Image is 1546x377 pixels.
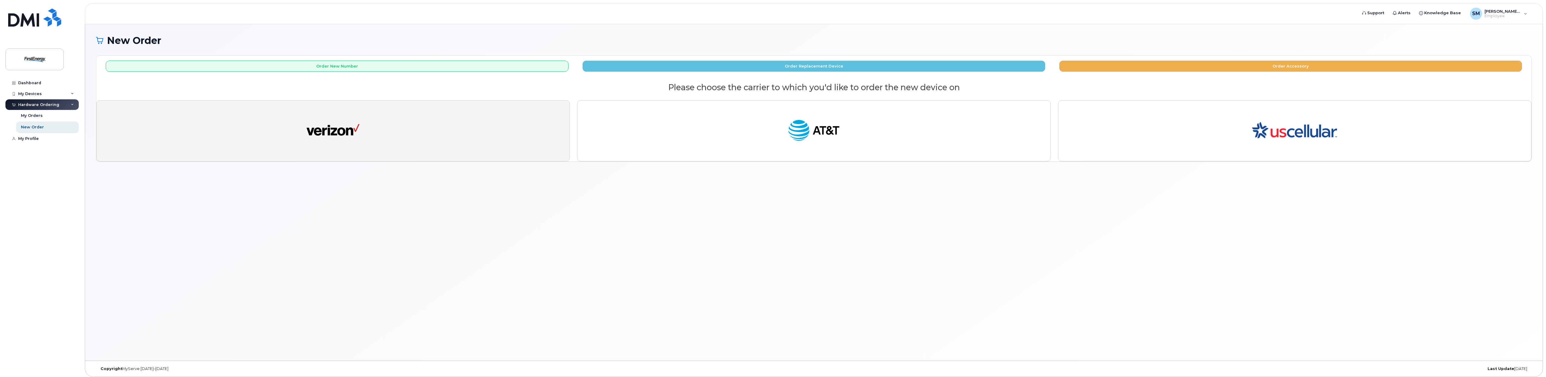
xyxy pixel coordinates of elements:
[101,366,122,371] strong: Copyright
[1053,366,1532,371] div: [DATE]
[1252,105,1337,156] img: us-53c3169632288c49726f5d6ca51166ebf3163dd413c8a1bd00aedf0ff3a7123e.png
[1412,132,1541,348] iframe: Messenger
[96,83,1531,92] h2: Please choose the carrier to which you'd like to order the new device on
[96,366,575,371] div: MyServe [DATE]–[DATE]
[307,117,360,144] img: verizon-ab2890fd1dd4a6c9cf5f392cd2db4626a3dae38ee8226e09bcb5c993c4c79f81.png
[1488,366,1514,371] strong: Last Update
[1520,351,1541,372] iframe: Messenger Launcher
[582,61,1045,72] button: Order Replacement Device
[106,61,569,72] button: Order New Number
[1059,61,1522,72] button: Order Accessory
[96,35,1532,46] h1: New Order
[787,117,840,144] img: at_t-fb3d24644a45acc70fc72cc47ce214d34099dfd970ee3ae2334e4251f9d920fd.png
